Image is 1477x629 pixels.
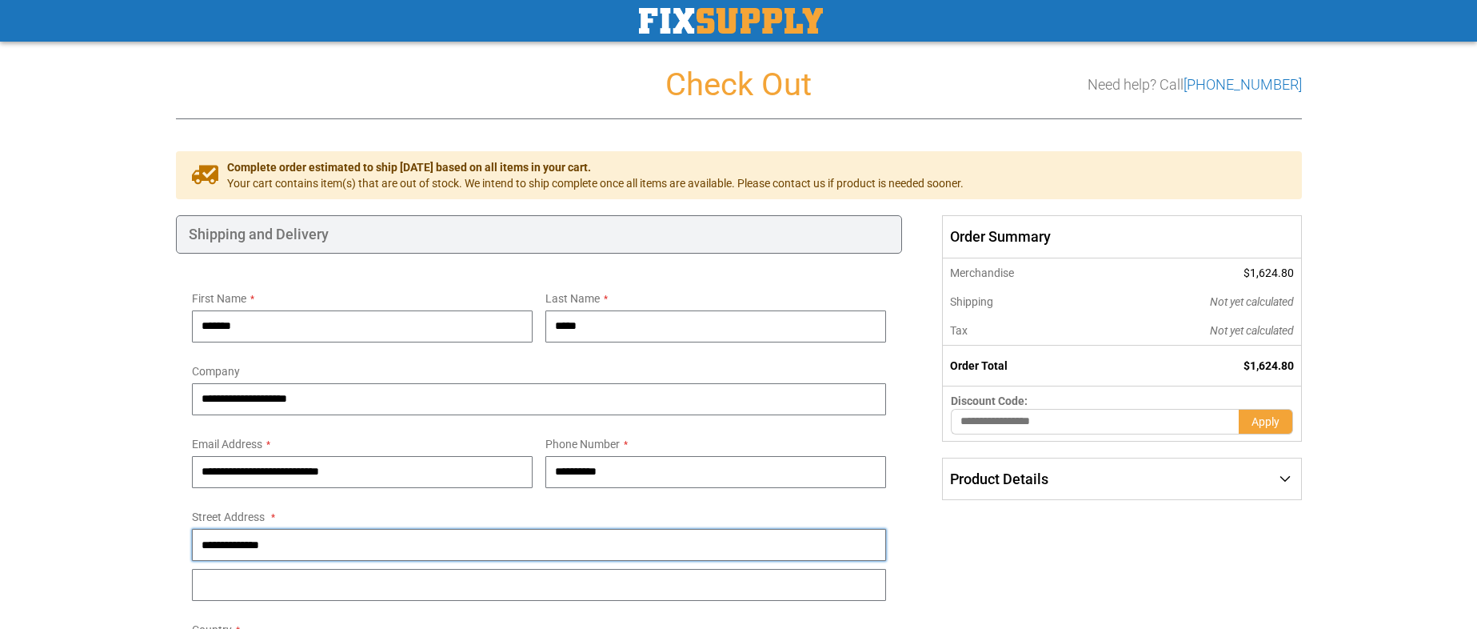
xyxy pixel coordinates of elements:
[192,438,262,451] span: Email Address
[950,295,993,308] span: Shipping
[1184,76,1302,93] a: [PHONE_NUMBER]
[227,175,964,191] span: Your cart contains item(s) that are out of stock. We intend to ship complete once all items are a...
[1088,77,1302,93] h3: Need help? Call
[1210,324,1294,337] span: Not yet calculated
[1210,295,1294,308] span: Not yet calculated
[943,316,1102,346] th: Tax
[192,292,246,305] span: First Name
[942,215,1301,258] span: Order Summary
[545,438,620,451] span: Phone Number
[951,395,1028,407] span: Discount Code:
[1251,415,1279,428] span: Apply
[192,511,265,523] span: Street Address
[1243,359,1294,372] span: $1,624.80
[545,292,600,305] span: Last Name
[192,365,240,378] span: Company
[950,359,1008,372] strong: Order Total
[176,215,903,254] div: Shipping and Delivery
[176,67,1302,102] h1: Check Out
[639,8,823,34] a: store logo
[227,159,964,175] span: Complete order estimated to ship [DATE] based on all items in your cart.
[950,471,1048,487] span: Product Details
[1243,266,1294,279] span: $1,624.80
[943,258,1102,287] th: Merchandise
[1239,409,1293,435] button: Apply
[639,8,823,34] img: Fix Industrial Supply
